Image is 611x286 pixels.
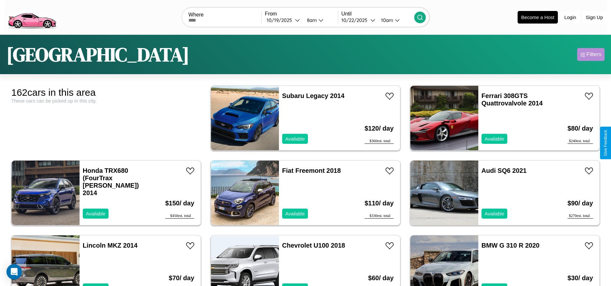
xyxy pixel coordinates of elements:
p: Available [485,209,504,218]
a: Audi SQ6 2021 [482,167,527,174]
a: Fiat Freemont 2018 [282,167,341,174]
button: 10/19/2025 [265,17,302,24]
img: logo [5,3,59,30]
label: Where [188,12,261,18]
button: Become a Host [518,11,558,24]
div: 10am [378,17,395,23]
a: Chevrolet U100 2018 [282,242,345,249]
button: Login [561,11,579,23]
button: 8am [302,17,338,24]
div: $ 270 est. total [568,213,593,219]
p: Available [485,134,504,143]
a: BMW G 310 R 2020 [482,242,539,249]
p: Available [285,134,305,143]
button: 10am [376,17,414,24]
div: 10 / 19 / 2025 [267,17,295,23]
div: $ 240 est. total [568,139,593,144]
a: Lincoln MKZ 2014 [83,242,138,249]
button: Sign Up [583,11,606,23]
h3: $ 120 / day [365,118,394,139]
h3: $ 90 / day [568,193,593,213]
p: Available [285,209,305,218]
h3: $ 150 / day [165,193,194,213]
div: $ 330 est. total [365,213,394,219]
h3: $ 80 / day [568,118,593,139]
div: 10 / 22 / 2025 [341,17,370,23]
div: 8am [304,17,319,23]
div: 162 cars in this area [11,87,201,98]
button: Filters [577,48,605,61]
div: These cars can be picked up in this city. [11,98,201,104]
div: Open Intercom Messenger [6,264,22,280]
a: Honda TRX680 (FourTrax [PERSON_NAME]) 2014 [83,167,139,196]
p: Available [86,209,106,218]
h3: $ 110 / day [365,193,394,213]
div: Give Feedback [603,130,608,156]
div: Filters [587,51,601,58]
div: $ 450 est. total [165,213,194,219]
label: Until [341,11,414,17]
a: Subaru Legacy 2014 [282,92,344,99]
label: From [265,11,338,17]
div: $ 360 est. total [365,139,394,144]
h1: [GEOGRAPHIC_DATA] [6,41,189,68]
a: Ferrari 308GTS Quattrovalvole 2014 [482,92,543,107]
